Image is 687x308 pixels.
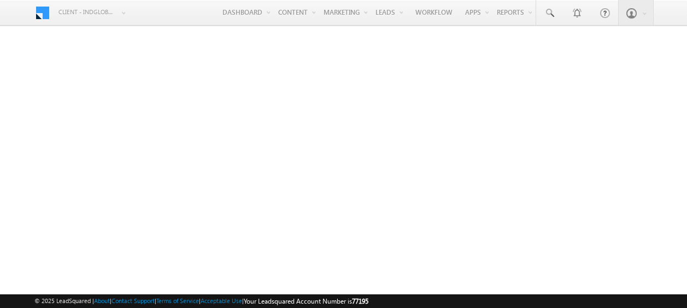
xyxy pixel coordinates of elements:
[34,296,368,306] span: © 2025 LeadSquared | | | | |
[94,297,110,304] a: About
[156,297,199,304] a: Terms of Service
[352,297,368,305] span: 77195
[58,7,116,17] span: Client - indglobal2 (77195)
[201,297,242,304] a: Acceptable Use
[111,297,155,304] a: Contact Support
[244,297,368,305] span: Your Leadsquared Account Number is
